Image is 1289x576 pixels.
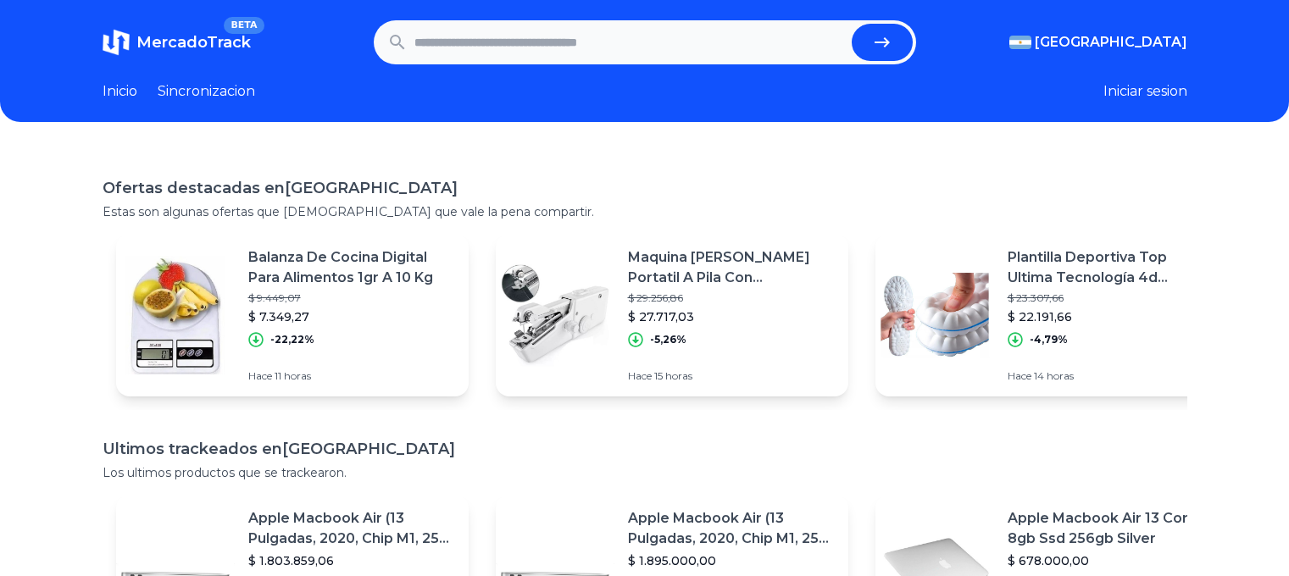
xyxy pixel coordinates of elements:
[103,29,130,56] img: MercadoTrack
[248,552,455,569] p: $ 1.803.859,06
[1008,291,1214,305] p: $ 23.307,66
[628,291,835,305] p: $ 29.256,86
[628,308,835,325] p: $ 27.717,03
[224,17,264,34] span: BETA
[1030,333,1068,346] p: -4,79%
[116,234,469,396] a: Featured imageBalanza De Cocina Digital Para Alimentos 1gr A 10 Kg$ 9.449,07$ 7.349,27-22,22%Hace...
[1035,32,1187,53] span: [GEOGRAPHIC_DATA]
[103,437,1187,461] h1: Ultimos trackeados en [GEOGRAPHIC_DATA]
[1103,81,1187,102] button: Iniciar sesion
[1008,508,1214,549] p: Apple Macbook Air 13 Core I5 8gb Ssd 256gb Silver
[103,464,1187,481] p: Los ultimos productos que se trackearon.
[116,256,235,374] img: Featured image
[1008,369,1214,383] p: Hace 14 horas
[628,508,835,549] p: Apple Macbook Air (13 Pulgadas, 2020, Chip M1, 256 Gb De Ssd, 8 Gb De Ram) - Plata
[103,29,251,56] a: MercadoTrackBETA
[628,552,835,569] p: $ 1.895.000,00
[248,369,455,383] p: Hace 11 horas
[248,508,455,549] p: Apple Macbook Air (13 Pulgadas, 2020, Chip M1, 256 Gb De Ssd, 8 Gb De Ram) - Plata
[1009,36,1031,49] img: Argentina
[650,333,686,346] p: -5,26%
[158,81,255,102] a: Sincronizacion
[1009,32,1187,53] button: [GEOGRAPHIC_DATA]
[496,256,614,374] img: Featured image
[248,247,455,288] p: Balanza De Cocina Digital Para Alimentos 1gr A 10 Kg
[136,33,251,52] span: MercadoTrack
[1008,247,1214,288] p: Plantilla Deportiva Top Ultima Tecnología 4d Cloudstride
[875,256,994,374] img: Featured image
[103,203,1187,220] p: Estas son algunas ofertas que [DEMOGRAPHIC_DATA] que vale la pena compartir.
[103,176,1187,200] h1: Ofertas destacadas en [GEOGRAPHIC_DATA]
[496,234,848,396] a: Featured imageMaquina [PERSON_NAME] Portatil A Pila Con Accesorios De Viaje$ 29.256,86$ 27.717,03...
[1008,308,1214,325] p: $ 22.191,66
[248,291,455,305] p: $ 9.449,07
[248,308,455,325] p: $ 7.349,27
[103,81,137,102] a: Inicio
[628,369,835,383] p: Hace 15 horas
[1008,552,1214,569] p: $ 678.000,00
[628,247,835,288] p: Maquina [PERSON_NAME] Portatil A Pila Con Accesorios De Viaje
[875,234,1228,396] a: Featured imagePlantilla Deportiva Top Ultima Tecnología 4d Cloudstride$ 23.307,66$ 22.191,66-4,79...
[270,333,314,346] p: -22,22%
